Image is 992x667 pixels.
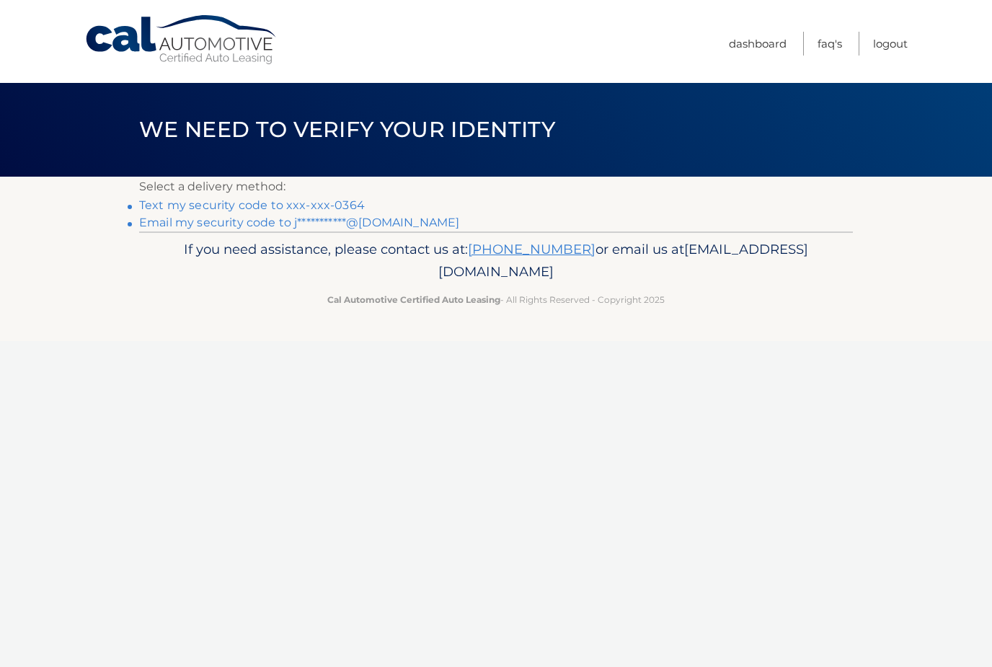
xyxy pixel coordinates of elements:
a: [PHONE_NUMBER] [468,241,595,257]
p: - All Rights Reserved - Copyright 2025 [149,292,843,307]
a: Cal Automotive [84,14,279,66]
a: Dashboard [729,32,787,56]
a: Text my security code to xxx-xxx-0364 [139,198,365,212]
a: FAQ's [818,32,842,56]
span: We need to verify your identity [139,116,555,143]
a: Logout [873,32,908,56]
p: If you need assistance, please contact us at: or email us at [149,238,843,284]
strong: Cal Automotive Certified Auto Leasing [327,294,500,305]
p: Select a delivery method: [139,177,853,197]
